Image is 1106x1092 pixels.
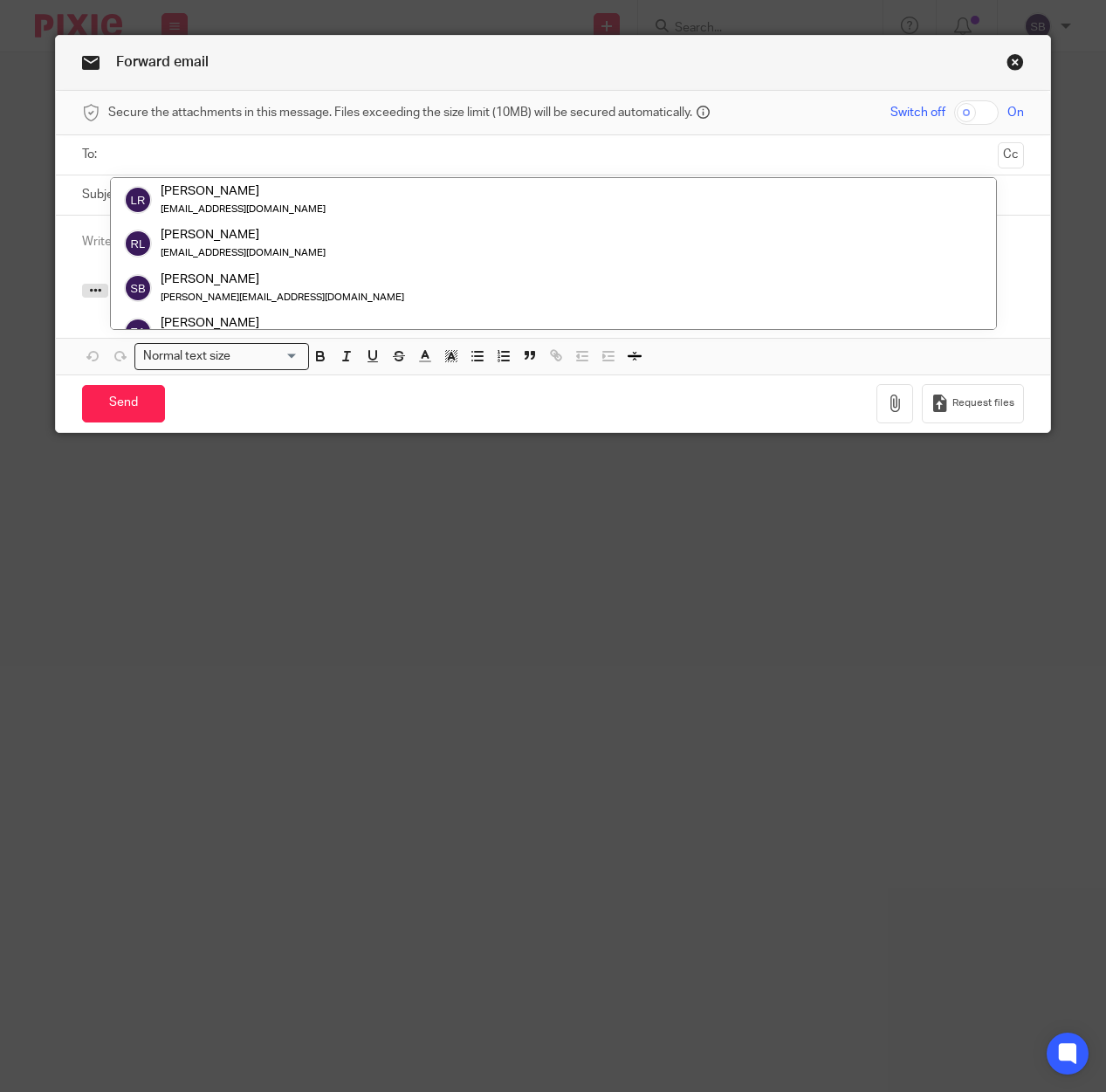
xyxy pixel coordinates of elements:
img: svg%3E [124,186,152,214]
button: Request files [922,384,1023,423]
label: Subject: [82,186,127,203]
div: [PERSON_NAME] [161,314,404,332]
input: Search for option [236,347,299,366]
div: [PERSON_NAME] [161,227,326,244]
button: Cc [998,142,1024,168]
label: To: [82,146,101,163]
small: [EMAIL_ADDRESS][DOMAIN_NAME] [161,204,326,214]
img: svg%3E [124,230,152,258]
input: Send [82,385,165,422]
div: [PERSON_NAME] [161,182,326,200]
small: [PERSON_NAME][EMAIL_ADDRESS][DOMAIN_NAME] [161,292,404,302]
span: Forward email [116,55,209,69]
img: svg%3E [124,274,152,302]
a: Close this dialog window [1006,53,1024,77]
img: svg%3E [124,318,152,346]
small: [EMAIL_ADDRESS][DOMAIN_NAME] [161,249,326,258]
span: Normal text size [139,347,234,366]
span: Request files [952,396,1014,410]
span: Switch off [890,104,945,121]
div: [PERSON_NAME] [161,271,404,288]
span: On [1007,104,1024,121]
span: Secure the attachments in this message. Files exceeding the size limit (10MB) will be secured aut... [108,104,692,121]
div: Search for option [134,343,309,370]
